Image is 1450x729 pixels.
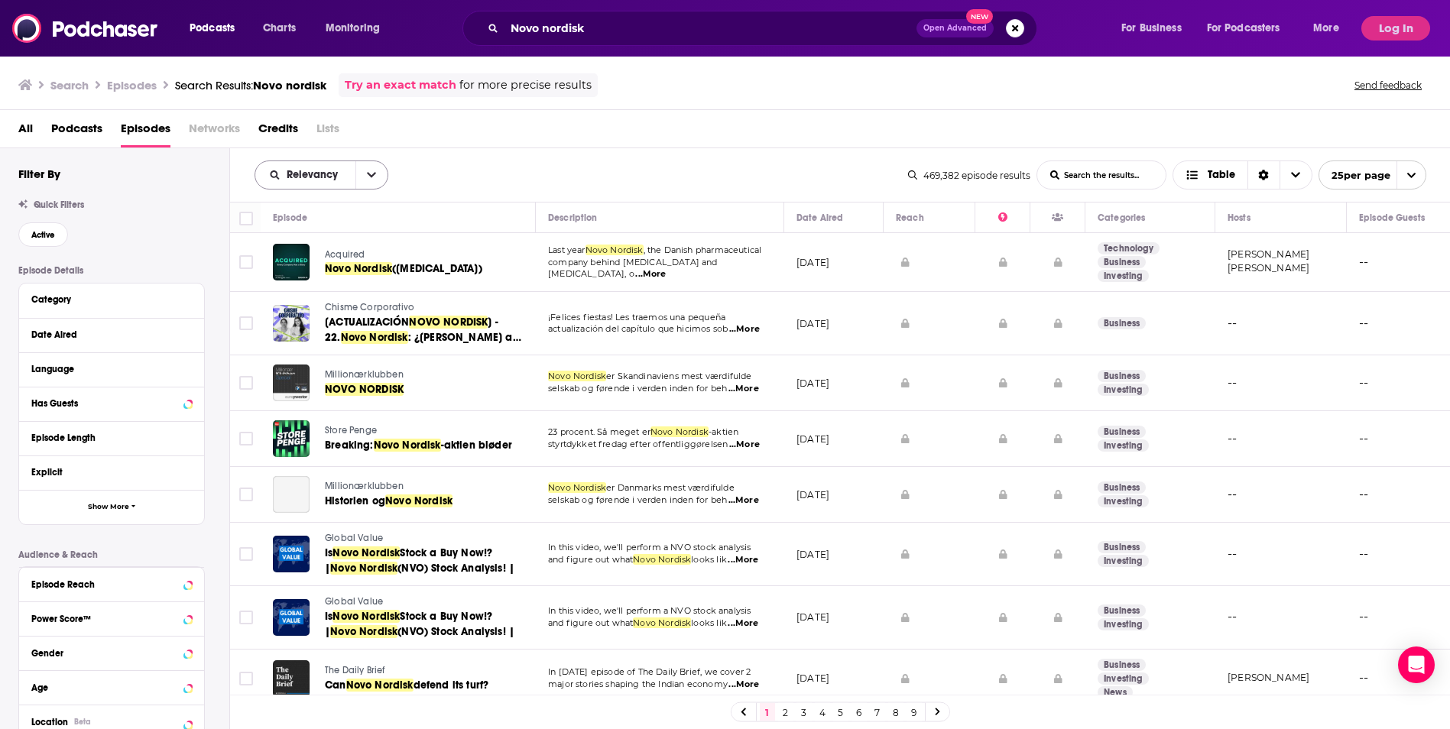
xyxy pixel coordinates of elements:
[633,554,691,565] span: Novo Nordisk
[31,290,192,309] button: Category
[1173,160,1312,190] button: Choose View
[635,268,666,280] span: ...More
[709,426,738,437] span: -aktien
[1398,646,1435,683] div: Open Intercom Messenger
[1228,248,1309,260] a: [PERSON_NAME]
[239,672,253,685] span: Toggle select row
[31,428,192,447] button: Episode Length
[409,316,488,329] span: NOVO NORDISK
[1098,481,1146,494] a: Business
[1215,292,1347,355] td: --
[548,439,728,449] span: styrtdykket fredag efter offentliggørelsen
[19,490,204,524] button: Show More
[18,265,205,276] p: Episode Details
[239,611,253,624] span: Toggle select row
[263,18,296,39] span: Charts
[31,574,192,593] button: Episode Reach
[1361,16,1430,40] button: Log In
[908,170,1030,181] div: 469,382 episode results
[325,481,404,491] span: Millionærklubben
[691,554,727,565] span: looks lik
[1098,439,1149,452] a: Investing
[330,625,397,638] span: Novo Nordisk
[907,703,922,721] a: 9
[548,542,751,552] span: In this video, we'll perform a NVO stock analysis
[1098,686,1133,698] a: News
[1098,555,1149,567] a: Investing
[345,76,456,94] a: Try an exact match
[548,617,633,628] span: and figure out what
[548,209,597,227] div: Description
[548,245,586,255] span: Last year
[325,609,524,640] a: IsNovo NordiskStock a Buy Now!? |Novo Nordisk(NVO) Stock Analysis! |
[189,116,240,147] span: Networks
[50,78,89,92] h3: Search
[1098,618,1149,630] a: Investing
[385,494,453,507] span: Novo Nordisk
[1098,317,1146,329] a: Business
[325,546,524,576] a: IsNovo NordiskStock a Buy Now!? |Novo Nordisk(NVO) Stock Analysis! |
[18,549,205,560] p: Audience & Reach
[18,167,60,181] h2: Filter By
[239,376,253,390] span: Toggle select row
[966,9,994,24] span: New
[548,605,751,616] span: In this video, we'll perform a NVO stock analysis
[870,703,885,721] a: 7
[315,16,400,40] button: open menu
[255,170,355,180] button: open menu
[414,679,489,692] span: defend its turf?
[728,494,759,507] span: ...More
[325,610,332,623] span: Is
[1197,16,1302,40] button: open menu
[1052,209,1063,227] div: Has Guest
[796,672,829,685] p: [DATE]
[239,488,253,501] span: Toggle select row
[325,383,404,396] span: NOVO NORDISK
[325,533,383,543] span: Global Value
[31,433,182,443] div: Episode Length
[1098,256,1146,268] a: Business
[239,316,253,330] span: Toggle select row
[273,209,307,227] div: Episode
[325,382,507,397] a: NOVO NORDISK
[31,462,192,481] button: Explicit
[325,248,507,262] a: Acquired
[691,617,727,628] span: looks lik
[998,209,1007,227] div: Power Score
[548,312,725,322] span: ¡Felices fiestas! Les traemos una pequeña
[548,554,633,565] span: and figure out what
[325,664,507,678] a: The Daily Brief
[326,18,380,39] span: Monitoring
[18,222,68,247] button: Active
[179,16,255,40] button: open menu
[796,548,829,561] p: [DATE]
[325,546,492,575] span: Stock a Buy Now!? |
[1228,672,1309,683] a: [PERSON_NAME]
[325,369,404,380] span: Millionærklubben
[31,717,68,727] span: Location
[31,579,179,590] div: Episode Reach
[796,256,829,269] p: [DATE]
[12,14,159,43] img: Podchaser - Follow, Share and Rate Podcasts
[1098,370,1146,382] a: Business
[325,302,414,313] span: Chisme Corporativo
[1313,18,1339,39] span: More
[341,331,408,344] span: Novo Nordisk
[441,439,512,452] span: -aktien bløder
[287,170,343,180] span: Relevancy
[332,610,400,623] span: Novo Nordisk
[1208,170,1235,180] span: Table
[325,439,374,452] span: Breaking:
[258,116,298,147] a: Credits
[374,439,441,452] span: Novo Nordisk
[325,532,524,546] a: Global Value
[31,648,179,659] div: Gender
[728,617,758,630] span: ...More
[1098,209,1145,227] div: Categories
[325,301,524,315] a: Chisme Corporativo
[896,209,924,227] div: Reach
[330,562,397,575] span: Novo Nordisk
[325,368,507,382] a: Millionærklubben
